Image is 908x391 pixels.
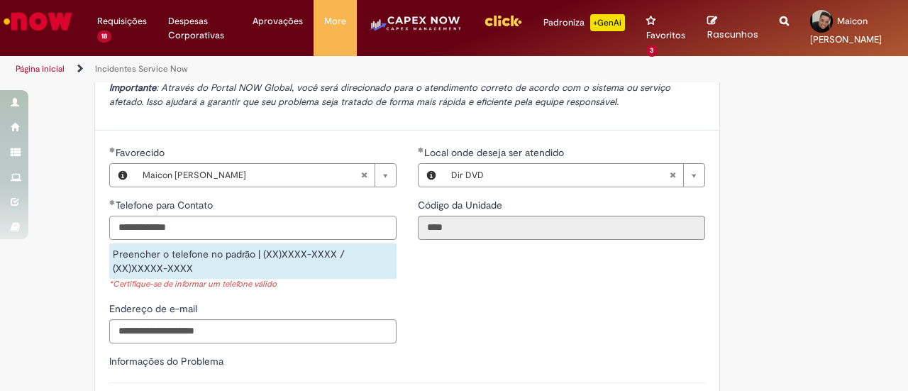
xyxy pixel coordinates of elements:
[662,164,683,187] abbr: Limpar campo Local onde deseja ser atendido
[646,45,658,57] span: 3
[109,302,200,315] span: Endereço de e-mail
[419,164,444,187] button: Local onde deseja ser atendido, Visualizar este registro Dir DVD
[109,319,397,343] input: Endereço de e-mail
[110,164,135,187] button: Favorecido, Visualizar este registro Maicon Cristian Braga De Oliveira
[109,147,116,153] span: Obrigatório Preenchido
[116,199,216,211] span: Telefone para Contato
[11,56,594,82] ul: Trilhas de página
[418,147,424,153] span: Obrigatório Preenchido
[646,28,685,43] span: Favoritos
[109,82,670,108] span: : Através do Portal NOW Global, você será direcionado para o atendimento correto de acordo com o ...
[707,28,758,41] span: Rascunhos
[353,164,375,187] abbr: Limpar campo Favorecido
[109,355,223,368] label: Informações do Problema
[590,14,625,31] p: +GenAi
[810,15,882,45] span: Maicon [PERSON_NAME]
[97,31,111,43] span: 18
[109,82,156,94] strong: Importante
[543,14,625,31] div: Padroniza
[418,216,705,240] input: Código da Unidade
[109,279,397,291] div: *Certifique-se de informar um telefone válido
[707,15,758,41] a: Rascunhos
[95,63,188,75] a: Incidentes Service Now
[418,198,505,212] label: Somente leitura - Código da Unidade
[418,199,505,211] span: Somente leitura - Código da Unidade
[367,14,462,43] img: CapexLogo5.png
[168,14,231,43] span: Despesas Corporativas
[109,243,397,279] div: Preencher o telefone no padrão | (XX)XXXX-XXXX / (XX)XXXXX-XXXX
[143,164,360,187] span: Maicon [PERSON_NAME]
[444,164,704,187] a: Dir DVDLimpar campo Local onde deseja ser atendido
[253,14,303,28] span: Aprovações
[135,164,396,187] a: Maicon [PERSON_NAME]Limpar campo Favorecido
[109,216,397,240] input: Telefone para Contato
[424,146,567,159] span: Necessários - Local onde deseja ser atendido
[484,10,522,31] img: click_logo_yellow_360x200.png
[1,7,74,35] img: ServiceNow
[116,146,167,159] span: Favorecido, Maicon Cristian Braga De Oliveira
[324,14,346,28] span: More
[97,14,147,28] span: Requisições
[451,164,669,187] span: Dir DVD
[109,199,116,205] span: Obrigatório Preenchido
[16,63,65,75] a: Página inicial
